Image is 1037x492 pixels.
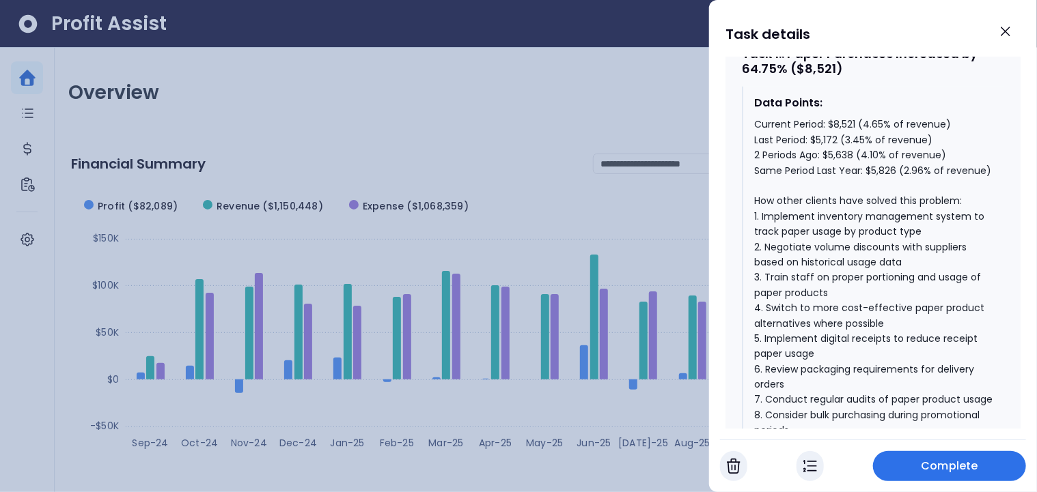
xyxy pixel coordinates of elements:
[922,458,978,474] span: Complete
[754,117,993,437] div: Current Period: $8,521 (4.65% of revenue) Last Period: $5,172 (3.45% of revenue) 2 Periods Ago: $...
[991,16,1021,46] button: Close
[873,451,1026,481] button: Complete
[803,458,817,474] img: In Progress
[754,95,993,111] div: Data Points:
[725,22,810,46] h1: Task details
[727,458,741,474] img: Cancel Task
[742,46,1004,76] div: Task 1 : : Paper Purchases Increased by 64.75% ($8,521)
